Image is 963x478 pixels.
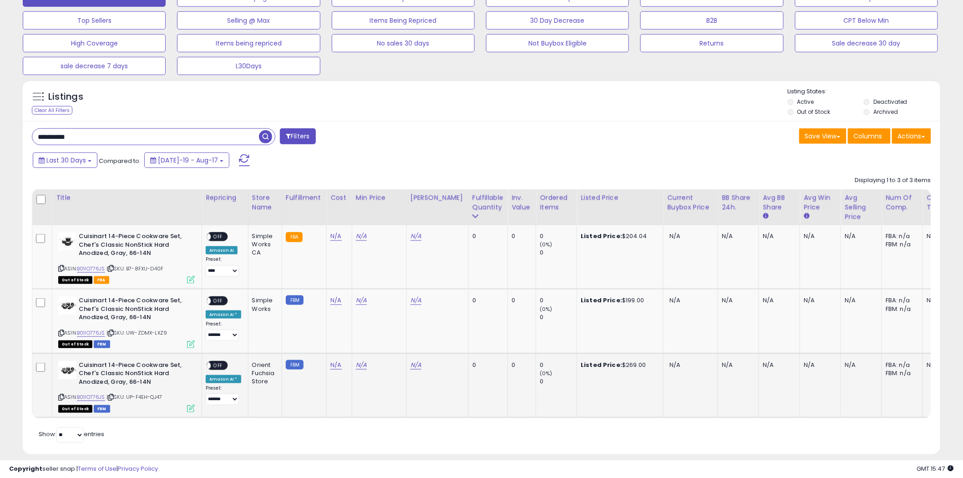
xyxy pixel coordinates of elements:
div: 0 [472,361,501,369]
div: FBM: n/a [886,240,916,249]
small: FBM [286,295,304,305]
div: Amazon AI * [206,310,241,319]
button: No sales 30 days [332,34,475,52]
div: FBA: n/a [886,232,916,240]
small: FBA [286,232,303,242]
div: seller snap | | [9,465,158,473]
div: Avg BB Share [763,193,796,212]
div: Avg Selling Price [845,193,878,222]
a: N/A [330,361,341,370]
div: ASIN: [58,232,195,283]
div: ASIN: [58,296,195,347]
button: Items Being Repriced [332,11,475,30]
div: Simple Works [252,296,275,313]
small: (0%) [540,241,552,248]
a: N/A [411,361,421,370]
button: Filters [280,128,315,144]
img: 41HdIO8I-rL._SL40_.jpg [58,361,76,379]
div: FBM: n/a [886,305,916,313]
span: | SKU: B7-8FXU-D40F [106,265,163,272]
div: Avg Win Price [804,193,837,212]
div: 0 [512,296,529,305]
span: Compared to: [99,157,141,165]
span: Columns [854,132,882,141]
span: 2025-09-17 15:47 GMT [917,464,954,473]
button: Selling @ Max [177,11,320,30]
a: B01IO776JS [77,329,105,337]
img: 41HdIO8I-rL._SL40_.jpg [58,296,76,315]
div: Amazon AI [206,246,238,254]
a: B01IO776JS [77,393,105,401]
div: Preset: [206,256,241,277]
div: Preset: [206,321,241,341]
h5: Listings [48,91,83,103]
img: 31KJLgGGOwL._SL40_.jpg [58,232,76,250]
div: N/A [722,232,752,240]
a: N/A [330,232,341,241]
a: N/A [356,296,367,305]
div: 0 [472,232,501,240]
div: N/A [763,296,793,305]
a: Terms of Use [78,464,117,473]
div: N/A [763,232,793,240]
a: N/A [411,232,421,241]
a: N/A [356,361,367,370]
button: sale decrease 7 days [23,57,166,75]
div: $204.04 [581,232,656,240]
a: Privacy Policy [118,464,158,473]
div: N/A [845,296,875,305]
button: Returns [640,34,783,52]
button: Items being repriced [177,34,320,52]
div: Listed Price [581,193,659,203]
button: 30 Day Decrease [486,11,629,30]
button: CPT Below Min [795,11,938,30]
div: Fulfillable Quantity [472,193,504,212]
label: Active [797,98,814,106]
button: Actions [892,128,931,144]
div: Num of Comp. [886,193,919,212]
div: N/A [763,361,793,369]
div: Cost [330,193,348,203]
button: Sale decrease 30 day [795,34,938,52]
label: Out of Stock [797,108,831,116]
span: N/A [669,296,680,305]
div: Ordered Items [540,193,573,212]
button: B2B [640,11,783,30]
div: Title [56,193,198,203]
button: Top Sellers [23,11,166,30]
span: FBM [94,341,110,348]
div: 0 [540,313,577,321]
div: Min Price [356,193,403,203]
b: Listed Price: [581,361,622,369]
small: Avg Win Price. [804,212,809,220]
small: Avg BB Share. [763,212,768,220]
small: (0%) [540,305,552,313]
span: All listings that are currently out of stock and unavailable for purchase on Amazon [58,341,92,348]
div: Inv. value [512,193,532,212]
div: 0 [540,377,577,386]
div: 0 [512,232,529,240]
div: FBM: n/a [886,369,916,377]
div: FBA: n/a [886,361,916,369]
div: $199.00 [581,296,656,305]
b: Cuisinart 14-Piece Cookware Set, Chef's Classic NonStick Hard Anodized, Gray, 66-14N [79,361,189,389]
div: N/A [804,361,834,369]
small: FBM [286,360,304,370]
span: OFF [211,361,225,369]
span: | SKU: UW-ZDMX-LXZ9 [106,329,167,336]
div: Amazon AI * [206,375,241,383]
div: 0 [472,296,501,305]
div: Displaying 1 to 3 of 3 items [855,176,931,185]
div: N/A [845,361,875,369]
button: Not Buybox Eligible [486,34,629,52]
strong: Copyright [9,464,42,473]
span: N/A [669,232,680,240]
button: Columns [848,128,891,144]
div: Simple Works CA [252,232,275,257]
button: Save View [799,128,846,144]
button: Last 30 Days [33,153,97,168]
div: BB Share 24h. [722,193,755,212]
div: N/A [804,232,834,240]
span: [DATE]-19 - Aug-17 [158,156,218,165]
b: Cuisinart 14-Piece Cookware Set, Chef's Classic NonStick Hard Anodized, Gray, 66-14N [79,296,189,324]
